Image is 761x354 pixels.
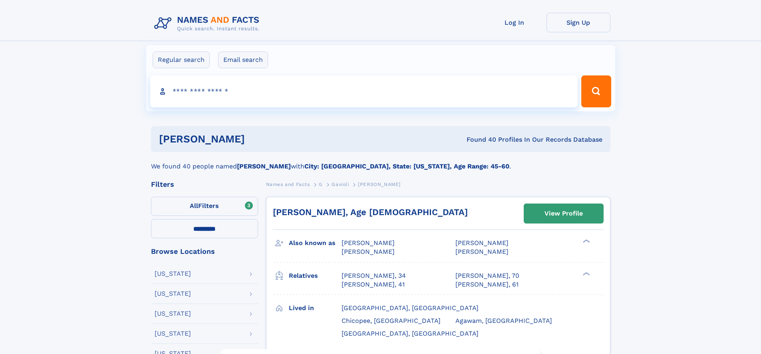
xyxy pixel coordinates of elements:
div: ❯ [581,271,590,276]
a: View Profile [524,204,603,223]
label: Email search [218,51,268,68]
div: ❯ [581,239,590,244]
span: All [190,202,198,210]
span: Agawam, [GEOGRAPHIC_DATA] [455,317,552,324]
div: View Profile [544,204,583,223]
div: [US_STATE] [155,271,191,277]
span: Chicopee, [GEOGRAPHIC_DATA] [342,317,441,324]
span: [PERSON_NAME] [455,248,509,255]
span: [GEOGRAPHIC_DATA], [GEOGRAPHIC_DATA] [342,304,479,312]
span: [PERSON_NAME] [358,182,401,187]
a: Log In [483,13,546,32]
a: Sign Up [546,13,610,32]
span: [PERSON_NAME] [455,239,509,247]
b: [PERSON_NAME] [237,162,291,170]
a: G [319,179,323,189]
div: [US_STATE] [155,330,191,337]
span: [PERSON_NAME] [342,248,395,255]
div: Filters [151,181,258,188]
div: We found 40 people named with . [151,152,610,171]
div: Found 40 Profiles In Our Records Database [356,135,602,144]
a: [PERSON_NAME], Age [DEMOGRAPHIC_DATA] [273,207,468,217]
a: Gavioli [332,179,349,189]
h3: Lived in [289,301,342,315]
a: [PERSON_NAME], 70 [455,271,519,280]
img: Logo Names and Facts [151,13,266,34]
span: Gavioli [332,182,349,187]
b: City: [GEOGRAPHIC_DATA], State: [US_STATE], Age Range: 45-60 [304,162,509,170]
span: G [319,182,323,187]
span: [PERSON_NAME] [342,239,395,247]
h3: Relatives [289,269,342,283]
label: Filters [151,197,258,216]
span: [GEOGRAPHIC_DATA], [GEOGRAPHIC_DATA] [342,330,479,337]
h3: Also known as [289,236,342,250]
label: Regular search [153,51,210,68]
div: [US_STATE] [155,291,191,297]
a: [PERSON_NAME], 41 [342,280,405,289]
input: search input [150,75,578,107]
a: [PERSON_NAME], 61 [455,280,519,289]
a: Names and Facts [266,179,310,189]
button: Search Button [581,75,611,107]
h1: [PERSON_NAME] [159,134,356,144]
div: Browse Locations [151,248,258,255]
div: [US_STATE] [155,310,191,317]
a: [PERSON_NAME], 34 [342,271,406,280]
